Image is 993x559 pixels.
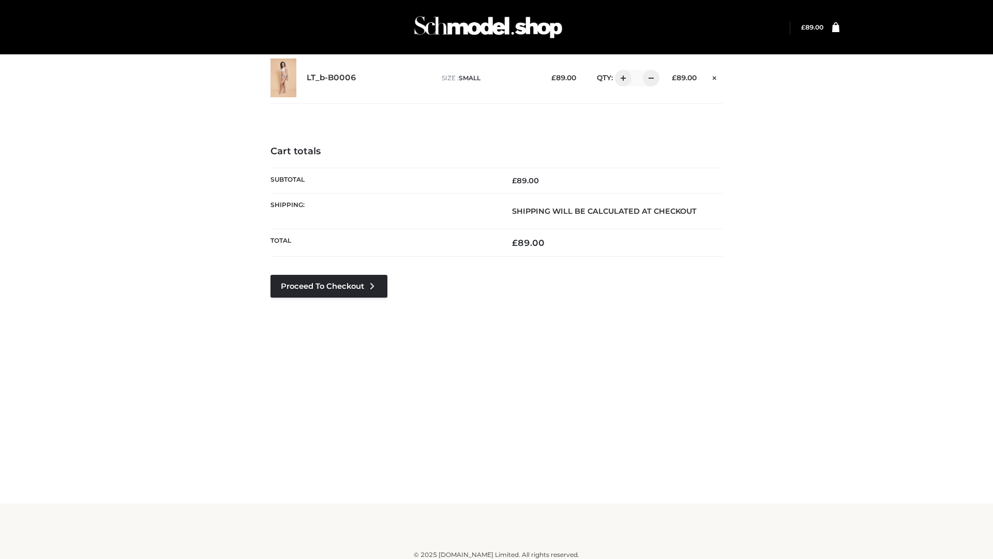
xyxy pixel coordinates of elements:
[512,176,539,185] bdi: 89.00
[442,73,535,83] p: size :
[270,146,723,157] h4: Cart totals
[801,23,823,31] a: £89.00
[411,7,566,48] img: Schmodel Admin 964
[672,73,697,82] bdi: 89.00
[512,176,517,185] span: £
[801,23,805,31] span: £
[586,70,656,86] div: QTY:
[270,58,296,97] img: LT_b-B0006 - SMALL
[512,238,518,248] span: £
[512,207,697,216] strong: Shipping will be calculated at checkout
[801,23,823,31] bdi: 89.00
[672,73,676,82] span: £
[270,275,387,298] a: Proceed to Checkout
[551,73,556,82] span: £
[512,238,545,248] bdi: 89.00
[270,229,496,257] th: Total
[307,73,356,83] a: LT_b-B0006
[459,74,480,82] span: SMALL
[551,73,576,82] bdi: 89.00
[707,70,723,83] a: Remove this item
[270,193,496,229] th: Shipping:
[270,168,496,193] th: Subtotal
